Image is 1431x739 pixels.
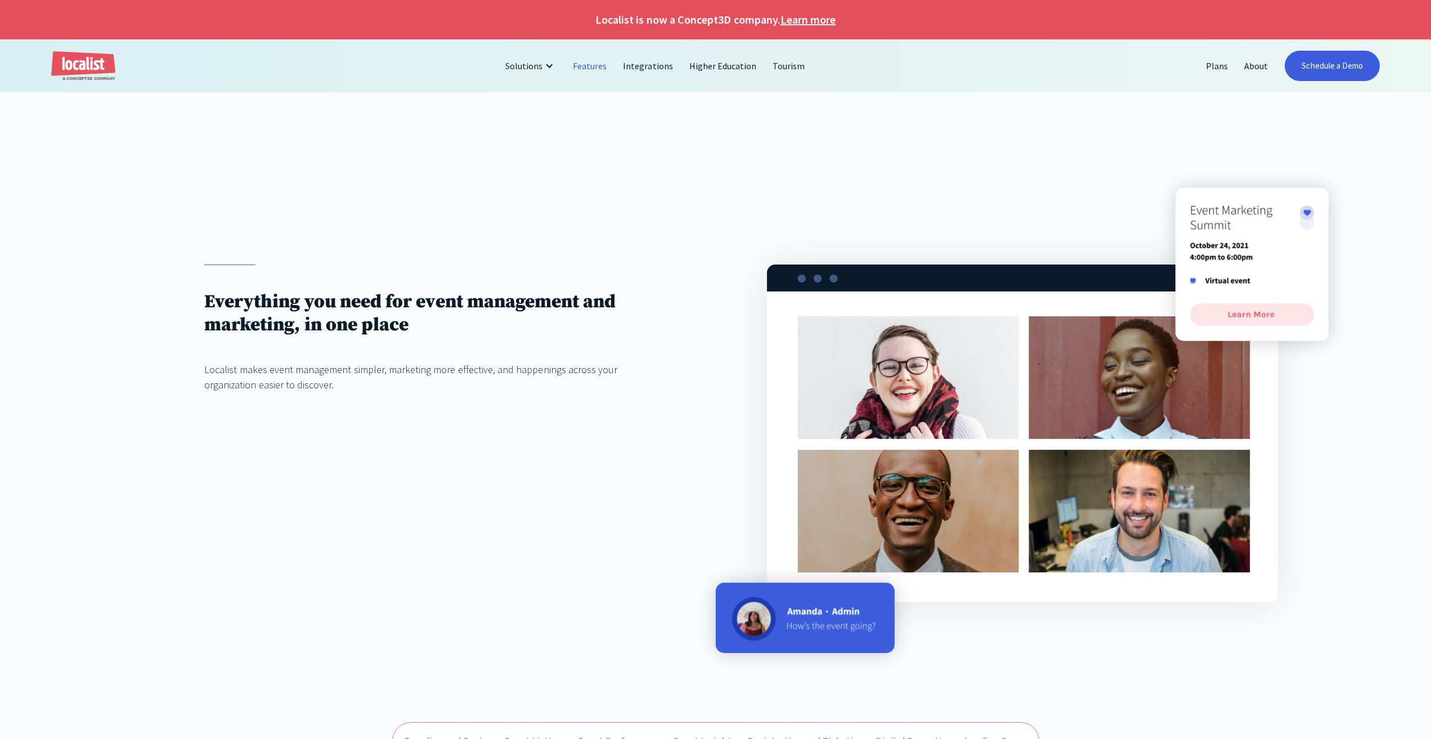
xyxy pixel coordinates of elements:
h1: Everything you need for event management and marketing, in one place [204,290,664,337]
a: home [51,51,115,81]
a: Plans [1198,52,1236,79]
a: Higher Education [681,52,765,79]
div: Localist makes event management simpler, marketing more effective, and happenings across your org... [204,362,664,392]
a: Integrations [615,52,681,79]
div: Solutions [497,52,565,79]
a: About [1236,52,1276,79]
a: Features [565,52,615,79]
a: Schedule a Demo [1285,51,1380,81]
div: Solutions [505,59,542,73]
a: Learn more [780,11,836,28]
a: Tourism [765,52,813,79]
